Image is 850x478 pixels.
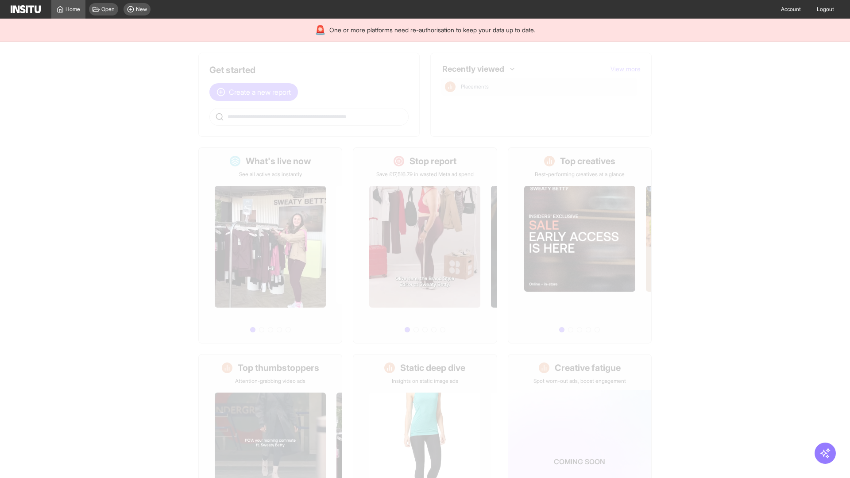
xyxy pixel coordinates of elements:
span: Open [101,6,115,13]
span: One or more platforms need re-authorisation to keep your data up to date. [329,26,535,35]
span: Home [66,6,80,13]
img: Logo [11,5,41,13]
div: 🚨 [315,24,326,36]
span: New [136,6,147,13]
